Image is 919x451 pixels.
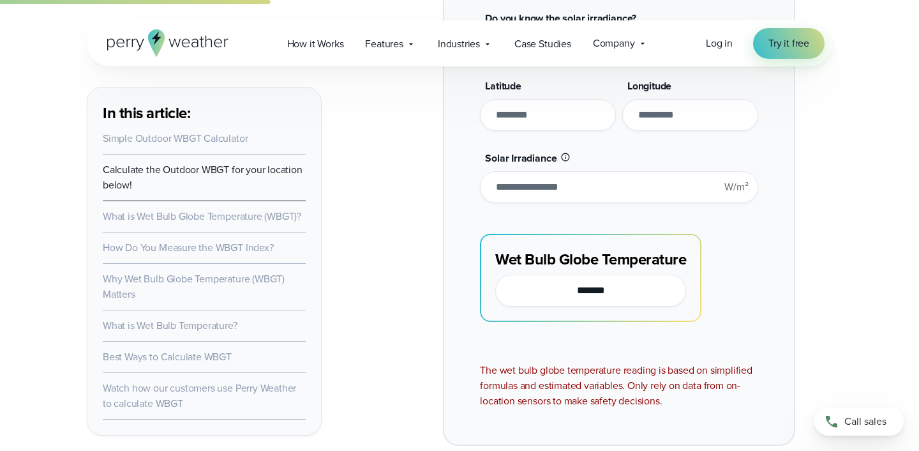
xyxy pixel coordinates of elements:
[365,36,403,52] span: Features
[485,151,557,165] span: Solar Irradiance
[276,31,355,57] a: How it Works
[485,11,636,26] span: Do you know the solar irradiance?
[706,36,733,51] a: Log in
[706,36,733,50] span: Log in
[103,349,232,364] a: Best Ways to Calculate WBGT
[103,381,296,411] a: Watch how our customers use Perry Weather to calculate WBGT
[514,36,571,52] span: Case Studies
[103,162,303,192] a: Calculate the Outdoor WBGT for your location below!
[438,36,480,52] span: Industries
[753,28,825,59] a: Try it free
[103,240,274,255] a: How Do You Measure the WBGT Index?
[103,131,248,146] a: Simple Outdoor WBGT Calculator
[814,408,904,436] a: Call sales
[844,414,886,429] span: Call sales
[103,209,301,224] a: What is Wet Bulb Globe Temperature (WBGT)?
[287,36,344,52] span: How it Works
[593,36,635,51] span: Company
[103,318,237,333] a: What is Wet Bulb Temperature?
[480,363,758,409] div: The wet bulb globe temperature reading is based on simplified formulas and estimated variables. O...
[103,271,285,302] a: Why Wet Bulb Globe Temperature (WBGT) Matters
[485,79,521,93] span: Latitude
[627,79,671,93] span: Longitude
[103,103,306,123] h3: In this article:
[504,31,582,57] a: Case Studies
[768,36,809,51] span: Try it free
